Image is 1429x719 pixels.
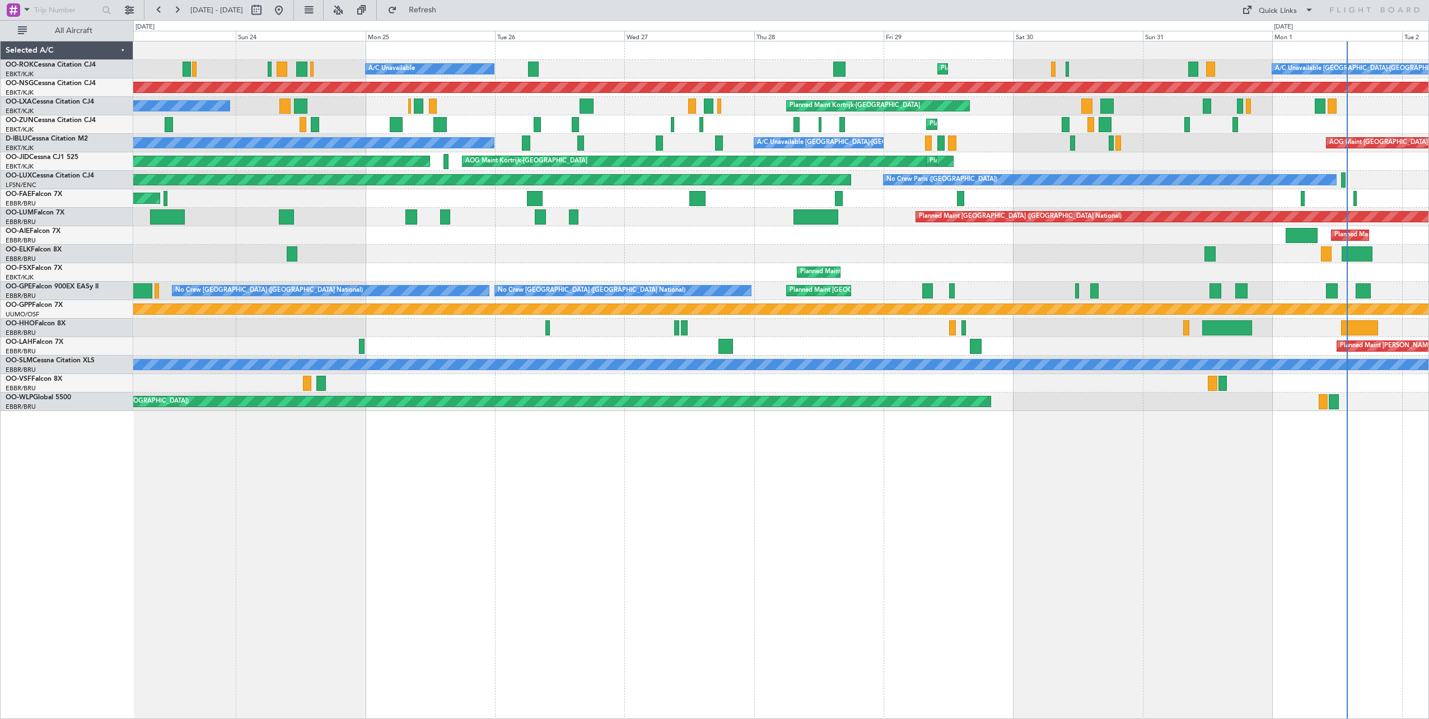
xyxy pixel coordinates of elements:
a: EBBR/BRU [6,384,36,393]
a: OO-VSFFalcon 8X [6,376,62,382]
div: No Crew [GEOGRAPHIC_DATA] ([GEOGRAPHIC_DATA] National) [498,282,685,299]
div: Sun 31 [1143,31,1272,41]
input: Trip Number [34,2,99,18]
a: EBBR/BRU [6,347,36,356]
div: Wed 27 [624,31,754,41]
a: EBBR/BRU [6,255,36,263]
span: [DATE] - [DATE] [190,5,243,15]
a: EBBR/BRU [6,199,36,208]
a: OO-NSGCessna Citation CJ4 [6,80,96,87]
a: OO-LAHFalcon 7X [6,339,63,346]
a: OO-WLPGlobal 5500 [6,394,71,401]
a: OO-LXACessna Citation CJ4 [6,99,94,105]
div: Planned Maint Kortrijk-[GEOGRAPHIC_DATA] [930,116,1060,133]
a: EBBR/BRU [6,236,36,245]
div: A/C Unavailable [GEOGRAPHIC_DATA]-[GEOGRAPHIC_DATA] [757,134,936,151]
a: OO-GPEFalcon 900EX EASy II [6,283,99,290]
a: OO-JIDCessna CJ1 525 [6,154,78,161]
span: OO-LAH [6,339,32,346]
a: EBBR/BRU [6,292,36,300]
div: Planned Maint [GEOGRAPHIC_DATA] ([GEOGRAPHIC_DATA] National) [790,282,992,299]
div: [DATE] [136,22,155,32]
a: UUMO/OSF [6,310,39,319]
span: OO-JID [6,154,29,161]
a: OO-ELKFalcon 8X [6,246,62,253]
span: OO-GPP [6,302,32,309]
a: OO-FSXFalcon 7X [6,265,62,272]
a: OO-SLMCessna Citation XLS [6,357,95,364]
span: OO-LXA [6,99,32,105]
div: AOG Maint Kortrijk-[GEOGRAPHIC_DATA] [465,153,587,170]
a: EBKT/KJK [6,144,34,152]
div: Planned Maint [GEOGRAPHIC_DATA] ([GEOGRAPHIC_DATA] National) [919,208,1122,225]
a: EBBR/BRU [6,403,36,411]
span: OO-FSX [6,265,31,272]
div: Planned Maint Kortrijk-[GEOGRAPHIC_DATA] [790,97,920,114]
a: EBKT/KJK [6,107,34,115]
a: EBKT/KJK [6,70,34,78]
a: OO-LUMFalcon 7X [6,209,64,216]
span: OO-ZUN [6,117,34,124]
span: OO-FAE [6,191,31,198]
div: Quick Links [1259,6,1297,17]
div: Planned Maint Kortrijk-[GEOGRAPHIC_DATA] [930,153,1060,170]
a: EBKT/KJK [6,273,34,282]
div: [DATE] [1274,22,1293,32]
button: All Aircraft [12,22,122,40]
span: Refresh [399,6,446,14]
a: OO-ROKCessna Citation CJ4 [6,62,96,68]
span: OO-NSG [6,80,34,87]
div: No Crew Paris ([GEOGRAPHIC_DATA]) [886,171,997,188]
a: D-IBLUCessna Citation M2 [6,136,88,142]
div: Sun 24 [236,31,365,41]
div: Mon 1 [1272,31,1402,41]
span: OO-ROK [6,62,34,68]
span: OO-HHO [6,320,35,327]
div: No Crew [GEOGRAPHIC_DATA] ([GEOGRAPHIC_DATA] National) [175,282,363,299]
a: EBBR/BRU [6,366,36,374]
a: EBBR/BRU [6,218,36,226]
a: OO-ZUNCessna Citation CJ4 [6,117,96,124]
a: OO-GPPFalcon 7X [6,302,63,309]
a: OO-LUXCessna Citation CJ4 [6,172,94,179]
div: Tue 26 [495,31,624,41]
div: Sat 23 [106,31,236,41]
span: D-IBLU [6,136,27,142]
span: OO-VSF [6,376,31,382]
span: OO-LUM [6,209,34,216]
div: Thu 28 [754,31,884,41]
div: A/C Unavailable [368,60,415,77]
button: Quick Links [1236,1,1319,19]
a: EBKT/KJK [6,125,34,134]
a: EBBR/BRU [6,329,36,337]
a: LFSN/ENC [6,181,36,189]
div: Fri 29 [884,31,1013,41]
span: OO-GPE [6,283,32,290]
div: Planned Maint Kortrijk-[GEOGRAPHIC_DATA] [941,60,1071,77]
a: OO-AIEFalcon 7X [6,228,60,235]
span: OO-AIE [6,228,30,235]
a: OO-FAEFalcon 7X [6,191,62,198]
button: Refresh [382,1,450,19]
span: OO-SLM [6,357,32,364]
div: Sat 30 [1014,31,1143,41]
div: Mon 25 [366,31,495,41]
span: OO-LUX [6,172,32,179]
div: Planned Maint Kortrijk-[GEOGRAPHIC_DATA] [800,264,931,281]
a: EBKT/KJK [6,162,34,171]
span: OO-ELK [6,246,31,253]
a: EBKT/KJK [6,88,34,97]
span: All Aircraft [29,27,118,35]
a: OO-HHOFalcon 8X [6,320,66,327]
span: OO-WLP [6,394,33,401]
